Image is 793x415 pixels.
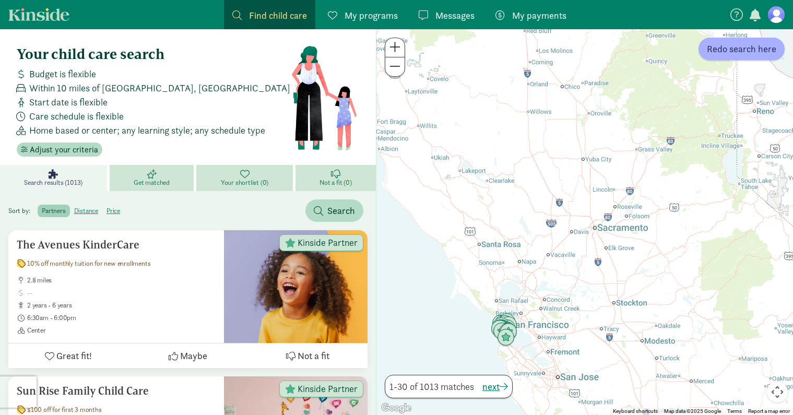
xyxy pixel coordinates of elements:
[17,46,291,63] h4: Your child care search
[8,8,69,21] a: Kinside
[70,205,102,217] label: distance
[495,323,513,341] div: Click to see details
[27,259,150,268] span: 10% off monthly tuition for new enrollments
[56,349,92,363] span: Great fit!
[327,204,355,218] span: Search
[248,343,368,368] button: Not a fit
[8,343,128,368] button: Great fit!
[17,385,216,397] h5: Sun Rise Family Child Care
[17,239,216,251] h5: The Avenues KinderCare
[500,323,517,341] div: Click to see details
[38,205,69,217] label: partners
[102,205,124,217] label: price
[305,199,363,222] button: Search
[748,408,790,414] a: Report a map error
[491,319,509,337] div: Click to see details
[497,329,515,347] div: Click to see details
[24,179,82,187] span: Search results (1013)
[493,323,511,340] div: Click to see details
[27,314,216,322] span: 6:30am - 6:00pm
[345,8,398,22] span: My programs
[491,320,508,338] div: Click to see details
[298,238,358,247] span: Kinside Partner
[298,349,329,363] span: Not a fit
[134,179,170,187] span: Get matched
[664,408,721,414] span: Map data ©2025 Google
[128,343,247,368] button: Maybe
[29,95,108,109] span: Start date is flexible
[767,382,788,402] button: Map camera controls
[498,313,516,331] div: Click to see details
[110,165,197,191] a: Get matched
[435,8,475,22] span: Messages
[196,165,295,191] a: Your shortlist (0)
[498,314,515,331] div: Click to see details
[482,380,508,394] button: next
[494,315,512,333] div: Click to see details
[389,380,474,394] span: 1-30 of 1013 matches
[298,384,358,394] span: Kinside Partner
[17,143,102,157] button: Adjust your criteria
[29,123,265,137] span: Home based or center; any learning style; any schedule type
[319,179,351,187] span: Not a fit (0)
[379,401,413,415] a: Open this area in Google Maps (opens a new window)
[27,276,216,284] span: 2.8 miles
[249,8,307,22] span: Find child care
[613,408,658,415] button: Keyboard shortcuts
[379,401,413,415] img: Google
[499,323,516,341] div: Click to see details
[512,8,566,22] span: My payments
[699,38,785,60] button: Redo search here
[30,144,98,156] span: Adjust your criteria
[29,109,124,123] span: Care schedule is flexible
[492,317,510,335] div: Click to see details
[500,316,517,334] div: Click to see details
[727,408,742,414] a: Terms (opens in new tab)
[27,301,216,310] span: 2 years - 6 years
[27,406,102,414] span: $100 off for first 3 months
[8,206,36,215] span: Sort by:
[180,349,207,363] span: Maybe
[492,315,510,333] div: Click to see details
[707,42,776,56] span: Redo search here
[29,81,290,95] span: Within 10 miles of [GEOGRAPHIC_DATA], [GEOGRAPHIC_DATA]
[295,165,376,191] a: Not a fit (0)
[496,315,514,333] div: Click to see details
[27,326,216,335] span: Center
[29,67,96,81] span: Budget is flexible
[221,179,268,187] span: Your shortlist (0)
